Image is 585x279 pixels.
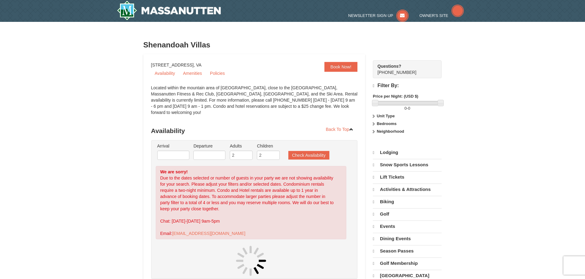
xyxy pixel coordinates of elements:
[373,196,442,208] a: Biking
[377,121,397,126] strong: Bedrooms
[408,106,410,111] span: 0
[172,231,245,236] a: [EMAIL_ADDRESS][DOMAIN_NAME]
[348,13,393,18] span: Newsletter Sign Up
[117,1,221,20] img: Massanutten Resort Logo
[157,143,189,149] label: Arrival
[257,143,280,149] label: Children
[377,129,404,134] strong: Neighborhood
[348,13,409,18] a: Newsletter Sign Up
[377,64,401,69] strong: Questions?
[373,159,442,171] a: Snow Sports Lessons
[377,114,395,118] strong: Unit Type
[373,208,442,220] a: Golf
[151,85,358,122] div: Located within the mountain area of [GEOGRAPHIC_DATA], close to the [GEOGRAPHIC_DATA], Massanutte...
[373,233,442,245] a: Dining Events
[373,94,418,99] strong: Price per Night: (USD $)
[373,184,442,195] a: Activities & Attractions
[179,69,205,78] a: Amenities
[143,39,442,51] h3: Shenandoah Villas
[230,143,253,149] label: Adults
[193,143,225,149] label: Departure
[404,106,406,111] span: 0
[288,151,329,160] button: Check Availability
[117,1,221,20] a: Massanutten Resort
[206,69,229,78] a: Policies
[373,105,442,111] label: -
[324,62,358,72] a: Book Now!
[373,171,442,183] a: Lift Tickets
[373,257,442,269] a: Golf Membership
[373,245,442,257] a: Season Passes
[322,125,358,134] a: Back To Top
[160,169,188,174] strong: We are sorry!
[151,69,179,78] a: Availability
[373,220,442,232] a: Events
[151,125,358,137] h3: Availability
[373,83,442,89] h4: Filter By:
[419,13,464,18] a: Owner's Site
[419,13,448,18] span: Owner's Site
[377,63,431,75] span: [PHONE_NUMBER]
[236,245,266,276] img: spinner.gif
[156,166,347,239] div: Due to the dates selected or number of guests in your party we are not showing availability for y...
[373,147,442,158] a: Lodging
